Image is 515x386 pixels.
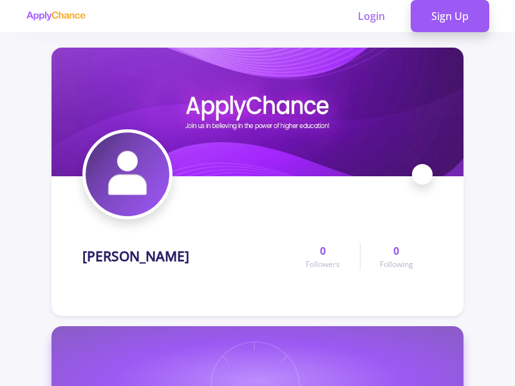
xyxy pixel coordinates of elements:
span: Followers [306,259,340,270]
img: Hamed Bijariavatar [86,133,169,216]
h1: [PERSON_NAME] [82,248,189,264]
a: 0Followers [286,243,359,270]
span: 0 [320,243,326,259]
span: 0 [393,243,399,259]
a: 0Following [360,243,433,270]
span: Following [380,259,413,270]
img: Hamed Bijaricover image [51,48,464,176]
img: applychance logo text only [26,11,86,21]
